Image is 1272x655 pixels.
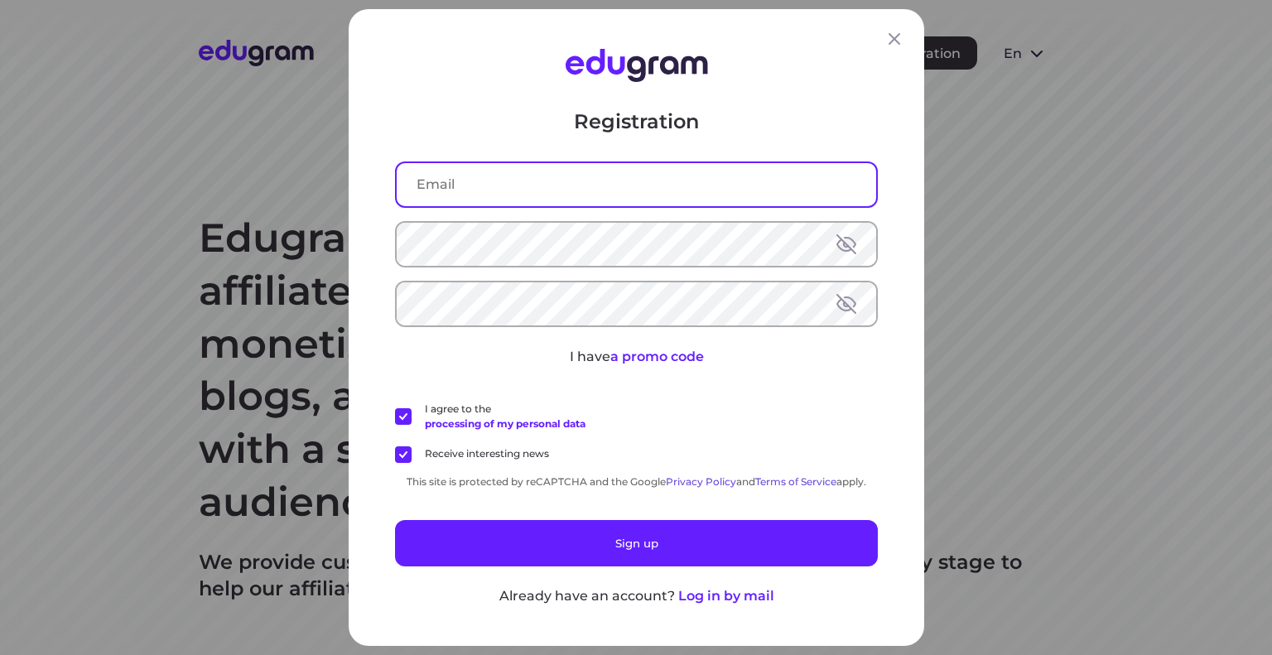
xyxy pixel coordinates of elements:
p: I have [395,347,878,367]
div: This site is protected by reCAPTCHA and the Google and apply. [395,475,878,488]
img: Edugram Logo [565,49,707,82]
a: processing of my personal data [425,417,585,430]
a: Terms of Service [755,475,836,488]
button: Log in by mail [677,586,773,606]
a: Privacy Policy [666,475,736,488]
label: I agree to the [395,402,585,431]
p: Already have an account? [499,586,674,606]
button: Sign up [395,520,878,566]
input: Email [397,163,876,206]
p: Registration [395,108,878,135]
span: a promo code [609,349,703,364]
label: Receive interesting news [395,446,549,463]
